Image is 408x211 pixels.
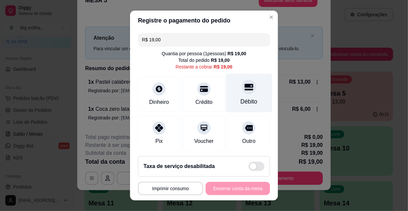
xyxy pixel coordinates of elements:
div: R$ 19,00 [211,57,230,63]
header: Registre o pagamento do pedido [130,11,278,30]
div: Dinheiro [149,98,169,106]
input: Ex.: hambúrguer de cordeiro [142,33,266,46]
button: Close [266,12,277,22]
div: Quantia por pessoa ( 1 pessoas) [162,50,246,57]
div: Outro [242,137,255,145]
div: Restante a cobrar [176,63,232,70]
div: Pix [155,137,163,145]
div: R$ 19,00 [227,50,246,57]
div: Total do pedido [178,57,230,63]
div: Crédito [195,98,213,106]
div: Débito [241,97,257,106]
div: R$ 19,00 [214,63,232,70]
h2: Taxa de serviço desabilitada [144,162,215,170]
button: Imprimir consumo [138,182,203,195]
div: Voucher [194,137,214,145]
